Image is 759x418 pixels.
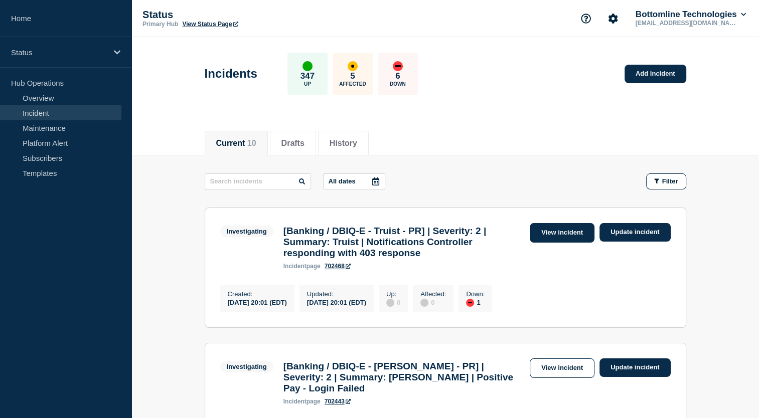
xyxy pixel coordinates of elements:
p: 6 [395,71,400,81]
a: View incident [530,223,594,243]
a: View Status Page [182,21,238,28]
p: Status [142,9,343,21]
p: Primary Hub [142,21,178,28]
p: page [283,263,321,270]
div: [DATE] 20:01 (EDT) [307,298,366,306]
p: Down : [466,290,485,298]
h1: Incidents [205,67,257,81]
button: Support [575,8,596,29]
span: Filter [662,177,678,185]
p: Up : [386,290,400,298]
div: 1 [466,298,485,307]
a: 702468 [325,263,351,270]
p: All dates [329,177,356,185]
div: down [393,61,403,71]
div: up [302,61,313,71]
button: Drafts [281,139,305,148]
a: Update incident [599,358,671,377]
button: Filter [646,173,686,189]
p: 347 [300,71,315,81]
h3: [Banking / DBIQ-E - [PERSON_NAME] - PR] | Severity: 2 | Summary: [PERSON_NAME] | Positive Pay - L... [283,361,525,394]
h3: [Banking / DBIQ-E - Truist - PR] | Severity: 2 | Summary: Truist | Notifications Controller respo... [283,226,525,259]
button: Account settings [602,8,624,29]
input: Search incidents [205,173,311,189]
p: page [283,398,321,405]
button: History [330,139,357,148]
span: Investigating [220,226,273,237]
a: Update incident [599,223,671,242]
div: affected [348,61,358,71]
a: View incident [530,358,594,378]
a: Add incident [625,65,686,83]
span: Investigating [220,361,273,372]
div: down [466,299,474,307]
p: Affected [339,81,366,87]
p: Down [390,81,406,87]
a: 702443 [325,398,351,405]
button: All dates [323,173,385,189]
p: Updated : [307,290,366,298]
p: [EMAIL_ADDRESS][DOMAIN_NAME] [634,20,738,27]
div: disabled [386,299,394,307]
p: Created : [228,290,287,298]
p: 5 [350,71,355,81]
button: Current 10 [216,139,256,148]
p: Up [304,81,311,87]
span: incident [283,263,307,270]
div: disabled [420,299,428,307]
p: Status [11,48,107,57]
p: Affected : [420,290,446,298]
span: incident [283,398,307,405]
span: 10 [247,139,256,147]
div: 0 [420,298,446,307]
button: Bottomline Technologies [634,10,748,20]
div: 0 [386,298,400,307]
div: [DATE] 20:01 (EDT) [228,298,287,306]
